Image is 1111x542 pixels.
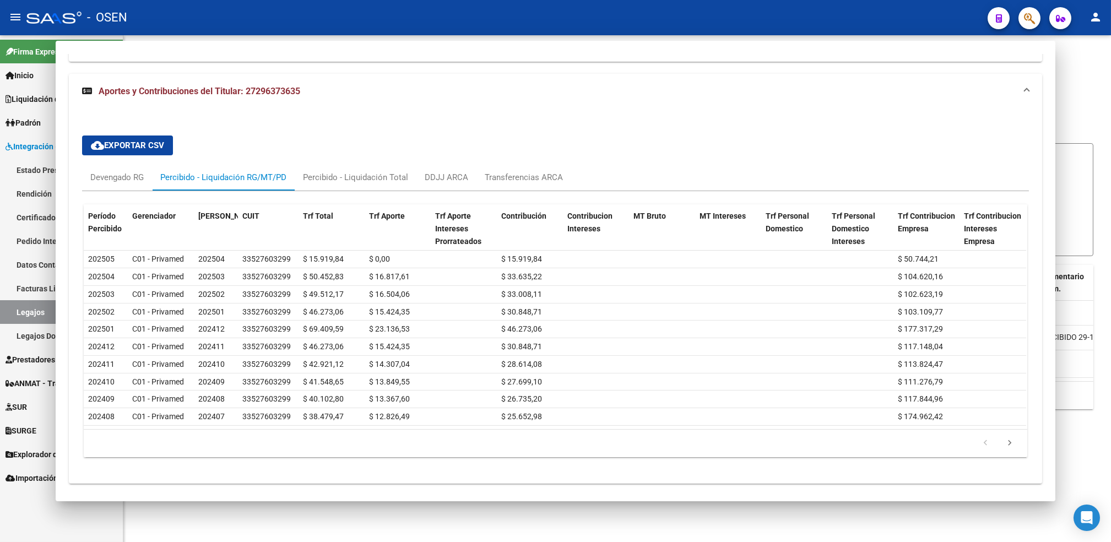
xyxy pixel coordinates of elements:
[242,323,291,335] div: 33527603299
[365,204,431,253] datatable-header-cell: Trf Aporte
[242,376,291,388] div: 33527603299
[964,212,1021,246] span: Trf Contribucion Intereses Empresa
[898,412,943,421] span: $ 174.962,42
[88,412,115,421] span: 202408
[1089,10,1102,24] mat-icon: person
[766,212,809,233] span: Trf Personal Domestico
[303,212,333,220] span: Trf Total
[198,212,258,220] span: [PERSON_NAME]
[1026,204,1092,253] datatable-header-cell: Trf Aporte Intereses Empresa
[431,204,497,253] datatable-header-cell: Trf Aporte Intereses Prorrateados
[501,342,542,351] span: $ 30.848,71
[501,307,542,316] span: $ 30.848,71
[242,306,291,318] div: 33527603299
[132,412,184,421] span: C01 - Privamed
[6,93,102,105] span: Liquidación de Convenios
[99,86,300,96] span: Aportes y Contribuciones del Titular: 27296373635
[898,360,943,368] span: $ 113.824,47
[629,204,695,253] datatable-header-cell: MT Bruto
[88,394,115,403] span: 202409
[6,140,107,153] span: Integración (discapacidad)
[132,290,184,299] span: C01 - Privamed
[501,212,546,220] span: Contribución
[435,212,481,246] span: Trf Aporte Intereses Prorrateados
[501,272,542,281] span: $ 33.635,22
[369,272,410,281] span: $ 16.817,61
[369,254,390,263] span: $ 0,00
[88,360,115,368] span: 202411
[91,140,164,150] span: Exportar CSV
[303,342,344,351] span: $ 46.273,06
[425,171,468,183] div: DDJJ ARCA
[198,412,225,421] span: 202407
[82,135,173,155] button: Exportar CSV
[6,472,100,484] span: Importación de Archivos
[501,377,542,386] span: $ 27.699,10
[132,377,184,386] span: C01 - Privamed
[6,425,36,437] span: SURGE
[700,212,746,220] span: MT Intereses
[1074,505,1100,531] div: Open Intercom Messenger
[369,324,410,333] span: $ 23.136,53
[299,204,365,253] datatable-header-cell: Trf Total
[303,412,344,421] span: $ 38.479,47
[369,360,410,368] span: $ 14.307,04
[898,254,939,263] span: $ 50.744,21
[761,204,827,253] datatable-header-cell: Trf Personal Domestico
[88,324,115,333] span: 202501
[369,290,410,299] span: $ 16.504,06
[563,204,629,253] datatable-header-cell: Contribucion Intereses
[1043,272,1084,294] span: Comentario Adm.
[369,307,410,316] span: $ 15.424,35
[898,212,955,233] span: Trf Contribucion Empresa
[132,212,176,220] span: Gerenciador
[88,212,122,233] span: Período Percibido
[132,342,184,351] span: C01 - Privamed
[898,324,943,333] span: $ 177.317,29
[999,437,1020,449] a: go to next page
[695,204,761,253] datatable-header-cell: MT Intereses
[132,324,184,333] span: C01 - Privamed
[69,74,1042,109] mat-expansion-panel-header: Aportes y Contribuciones del Titular: 27296373635
[69,109,1042,484] div: Aportes y Contribuciones del Titular: 27296373635
[6,69,34,82] span: Inicio
[242,340,291,353] div: 33527603299
[898,377,943,386] span: $ 111.276,79
[88,377,115,386] span: 202410
[198,394,225,403] span: 202408
[242,212,259,220] span: CUIT
[6,354,106,366] span: Prestadores / Proveedores
[88,272,115,281] span: 202504
[1043,333,1098,342] span: RECIBIDO 29-12
[501,412,542,421] span: $ 25.652,98
[132,272,184,281] span: C01 - Privamed
[1038,265,1104,301] datatable-header-cell: Comentario Adm.
[485,171,563,183] div: Transferencias ARCA
[198,307,225,316] span: 202501
[303,360,344,368] span: $ 42.921,12
[9,10,22,24] mat-icon: menu
[303,324,344,333] span: $ 69.409,59
[99,43,305,53] span: Aportes y Contribuciones del Afiliado: 27521391079
[242,253,291,265] div: 33527603299
[832,212,875,246] span: Trf Personal Domestico Intereses
[501,324,542,333] span: $ 46.273,06
[132,307,184,316] span: C01 - Privamed
[303,171,408,183] div: Percibido - Liquidación Total
[501,254,542,263] span: $ 15.919,84
[160,171,286,183] div: Percibido - Liquidación RG/MT/PD
[194,204,238,253] datatable-header-cell: Período Devengado
[90,171,144,183] div: Devengado RG
[6,401,27,413] span: SUR
[898,394,943,403] span: $ 117.844,96
[369,377,410,386] span: $ 13.849,55
[6,377,92,389] span: ANMAT - Trazabilidad
[91,139,104,152] mat-icon: cloud_download
[303,254,344,263] span: $ 15.919,84
[87,6,127,30] span: - OSEN
[633,212,666,220] span: MT Bruto
[303,290,344,299] span: $ 49.512,17
[242,288,291,301] div: 33527603299
[6,117,41,129] span: Padrón
[242,393,291,405] div: 33527603299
